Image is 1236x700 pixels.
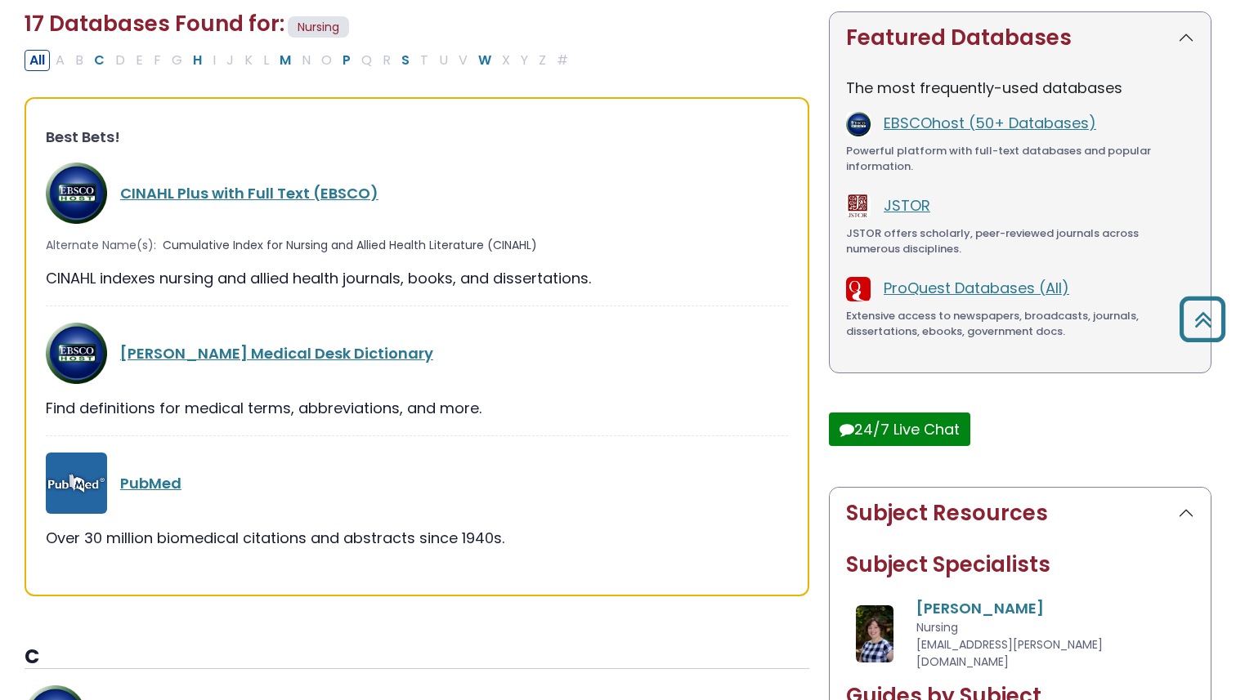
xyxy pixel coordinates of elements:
a: [PERSON_NAME] [916,598,1044,618]
button: Filter Results H [188,50,207,71]
a: JSTOR [884,195,930,216]
span: Cumulative Index for Nursing and Allied Health Literature (CINAHL) [163,237,537,254]
a: ProQuest Databases (All) [884,278,1069,298]
p: The most frequently-used databases [846,77,1194,99]
span: Nursing [288,16,349,38]
div: Over 30 million biomedical citations and abstracts since 1940s. [46,527,788,549]
a: Back to Top [1173,304,1232,334]
span: Alternate Name(s): [46,237,156,254]
a: PubMed [120,473,181,493]
div: Alpha-list to filter by first letter of database name [25,49,575,69]
button: Subject Resources [830,488,1211,539]
h3: C [25,645,809,670]
button: 24/7 Live Chat [829,412,970,446]
div: Extensive access to newspapers, broadcasts, journals, dissertations, ebooks, government docs. [846,308,1194,340]
button: Featured Databases [830,12,1211,64]
div: Find definitions for medical terms, abbreviations, and more. [46,397,788,419]
div: CINAHL indexes nursing and allied health journals, books, and dissertations. [46,267,788,289]
a: CINAHL Plus with Full Text (EBSCO) [120,183,378,203]
div: Powerful platform with full-text databases and popular information. [846,143,1194,175]
a: EBSCOhost (50+ Databases) [884,113,1096,133]
button: All [25,50,50,71]
button: Filter Results M [275,50,296,71]
span: [EMAIL_ADDRESS][PERSON_NAME][DOMAIN_NAME] [916,636,1103,670]
button: Filter Results C [89,50,110,71]
img: Amanda Matthysse [856,605,894,662]
span: 17 Databases Found for: [25,9,284,38]
h2: Subject Specialists [846,552,1194,577]
button: Filter Results P [338,50,356,71]
h3: Best Bets! [46,128,788,146]
a: [PERSON_NAME] Medical Desk Dictionary [120,343,433,363]
span: Nursing [916,619,958,635]
button: Filter Results S [396,50,414,71]
button: Filter Results W [473,50,496,71]
div: JSTOR offers scholarly, peer-reviewed journals across numerous disciplines. [846,225,1194,257]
